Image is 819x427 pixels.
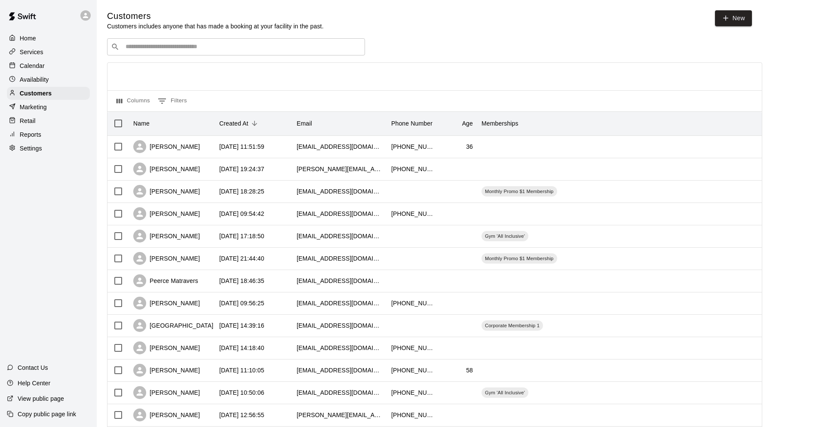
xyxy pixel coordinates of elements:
[20,75,49,84] p: Availability
[107,38,365,55] div: Search customers by name or email
[466,142,473,151] div: 36
[391,111,433,135] div: Phone Number
[7,142,90,155] a: Settings
[391,366,434,375] div: +17753423065
[219,388,264,397] div: 2025-07-26 10:50:06
[114,94,152,108] button: Select columns
[297,276,383,285] div: piercematravers@gmail.com
[219,187,264,196] div: 2025-08-15 18:28:25
[7,46,90,58] div: Services
[482,387,528,398] div: Gym 'All Inclusive'
[297,165,383,173] div: brittany.nielson@liveamc.com
[133,386,200,399] div: [PERSON_NAME]
[20,103,47,111] p: Marketing
[292,111,387,135] div: Email
[466,366,473,375] div: 58
[482,255,557,262] span: Monthly Promo $1 Membership
[219,111,248,135] div: Created At
[391,299,434,307] div: +18017129746
[133,297,200,310] div: [PERSON_NAME]
[18,410,76,418] p: Copy public page link
[7,87,90,100] a: Customers
[133,409,200,421] div: [PERSON_NAME]
[297,187,383,196] div: colbyjeremy24@gmail.com
[219,299,264,307] div: 2025-08-04 09:56:25
[391,142,434,151] div: +18013864241
[156,94,189,108] button: Show filters
[20,61,45,70] p: Calendar
[133,230,200,243] div: [PERSON_NAME]
[20,130,41,139] p: Reports
[482,233,528,240] span: Gym 'All Inclusive'
[18,394,64,403] p: View public page
[297,142,383,151] div: kevinjwilliams33@gmail.com
[133,252,200,265] div: [PERSON_NAME]
[297,366,383,375] div: d.ferrin0825@gmail.com
[482,320,543,331] div: Corporate Membership 1
[133,111,150,135] div: Name
[391,344,434,352] div: +18016475138
[297,411,383,419] div: ashley.hammond@hotmail.com
[7,59,90,72] a: Calendar
[297,344,383,352] div: micheleanell@gmail.com
[387,111,439,135] div: Phone Number
[133,140,200,153] div: [PERSON_NAME]
[248,117,261,129] button: Sort
[219,344,264,352] div: 2025-07-30 14:18:40
[462,111,473,135] div: Age
[482,389,528,396] span: Gym 'All Inclusive'
[7,73,90,86] a: Availability
[7,114,90,127] a: Retail
[133,207,200,220] div: [PERSON_NAME]
[219,142,264,151] div: 2025-08-18 11:51:59
[18,363,48,372] p: Contact Us
[7,128,90,141] a: Reports
[215,111,292,135] div: Created At
[297,321,383,330] div: pirfam@yahoo.com
[20,89,52,98] p: Customers
[219,209,264,218] div: 2025-08-15 09:54:42
[219,254,264,263] div: 2025-08-08 21:44:40
[133,274,198,287] div: Peerce Matravers
[482,322,543,329] span: Corporate Membership 1
[7,101,90,114] a: Marketing
[297,388,383,397] div: dferrin0825@gmail.com
[20,48,43,56] p: Services
[133,319,271,332] div: [GEOGRAPHIC_DATA] and Out door expo s
[129,111,215,135] div: Name
[219,366,264,375] div: 2025-07-27 11:10:05
[20,144,42,153] p: Settings
[20,34,36,43] p: Home
[133,364,200,377] div: [PERSON_NAME]
[133,163,200,175] div: [PERSON_NAME]
[297,299,383,307] div: imeldanena@gmail.com
[391,411,434,419] div: +17192013562
[482,186,557,197] div: Monthly Promo $1 Membership
[439,111,477,135] div: Age
[219,165,264,173] div: 2025-08-15 19:24:37
[7,32,90,45] a: Home
[219,232,264,240] div: 2025-08-12 17:18:50
[219,276,264,285] div: 2025-08-07 18:46:35
[107,22,324,31] p: Customers includes anyone that has made a booking at your facility in the past.
[20,117,36,125] p: Retail
[133,185,200,198] div: [PERSON_NAME]
[391,388,434,397] div: +17753423065
[107,10,324,22] h5: Customers
[297,232,383,240] div: lacey.dalrymple93@gmail.com
[297,254,383,263] div: xcbxuebingqing@gmail.com
[297,209,383,218] div: mnunley2016@icloud.com
[391,209,434,218] div: +18015208711
[297,111,312,135] div: Email
[391,165,434,173] div: +14358405456
[482,231,528,241] div: Gym 'All Inclusive'
[477,111,606,135] div: Memberships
